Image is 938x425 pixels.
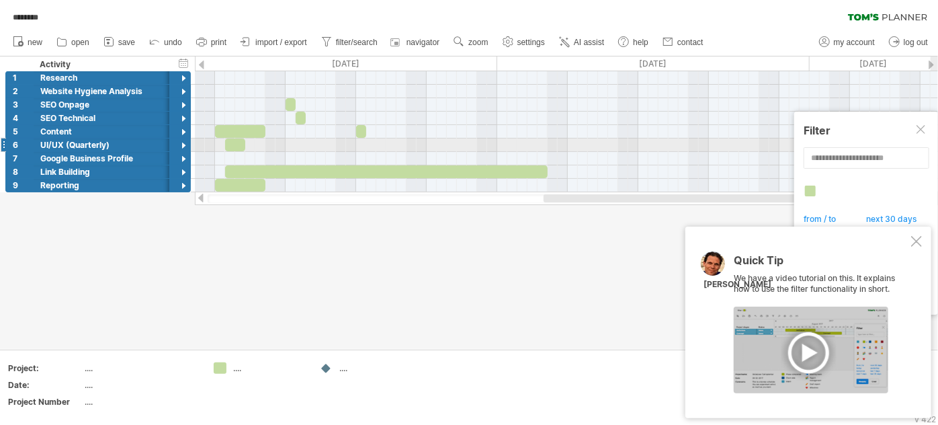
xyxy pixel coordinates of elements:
span: settings [517,38,545,47]
span: log out [904,38,928,47]
div: Research [40,71,163,84]
span: save [118,38,135,47]
div: .... [339,362,413,374]
div: Project: [8,362,82,374]
div: 2 [13,85,33,98]
span: undo [164,38,182,47]
a: AI assist [556,34,608,51]
div: Activity [40,58,162,71]
div: UI/UX (Quarterly) [40,139,163,151]
div: Google Business Profile [40,152,163,165]
div: .... [85,362,198,374]
a: print [193,34,230,51]
span: import / export [255,38,307,47]
div: 3 [13,98,33,111]
div: 5 [13,125,33,138]
span: AI assist [574,38,604,47]
a: log out [886,34,932,51]
span: next 30 days [864,214,926,227]
div: [PERSON_NAME] [703,279,771,291]
div: We have a video tutorial on this. It explains how to use the filter functionality in short. [734,255,908,393]
div: Reporting [40,179,163,192]
div: Filter [804,124,929,137]
span: navigator [407,38,439,47]
a: contact [659,34,708,51]
div: Link Building [40,165,163,178]
div: SEO Onpage [40,98,163,111]
span: filter/search [336,38,378,47]
a: settings [499,34,549,51]
span: my account [834,38,875,47]
div: 9 [13,179,33,192]
div: Quick Tip [734,255,908,273]
span: from / to [802,214,845,227]
div: Website Hygiene Analysis [40,85,163,98]
div: Date: [8,379,82,391]
a: help [615,34,652,51]
span: open [71,38,89,47]
div: .... [233,362,306,374]
a: navigator [388,34,443,51]
span: help [633,38,648,47]
span: print [211,38,226,47]
span: zoom [468,38,488,47]
div: 7 [13,152,33,165]
span: new [28,38,42,47]
div: 4 [13,112,33,124]
div: Content [40,125,163,138]
div: December 2025 [497,56,810,71]
div: 1 [13,71,33,84]
a: zoom [450,34,492,51]
div: .... [85,396,198,408]
a: filter/search [318,34,382,51]
div: SEO Technical [40,112,163,124]
a: undo [146,34,186,51]
div: Project Number [8,396,82,408]
div: .... [85,379,198,391]
div: 6 [13,139,33,151]
div: 8 [13,165,33,178]
a: new [9,34,46,51]
a: open [53,34,93,51]
a: import / export [237,34,311,51]
span: contact [677,38,703,47]
a: my account [816,34,879,51]
div: v 422 [914,414,936,424]
a: save [100,34,139,51]
div: November 2025 [195,56,497,71]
